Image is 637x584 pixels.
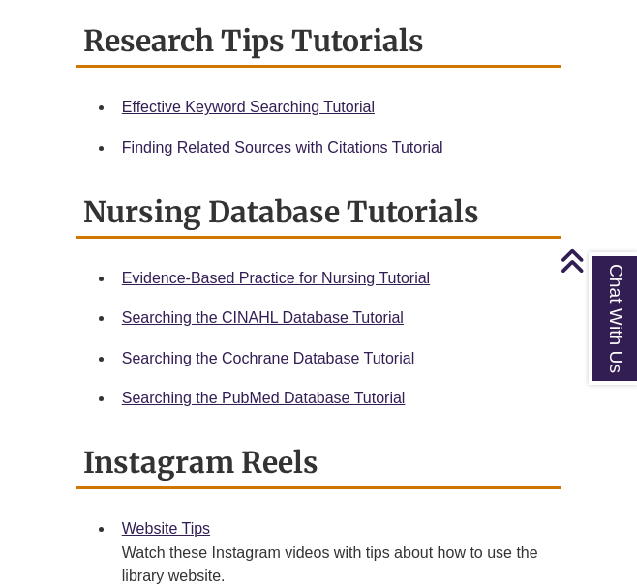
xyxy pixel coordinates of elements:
[122,270,430,286] a: Evidence-Based Practice for Nursing Tutorial
[122,309,404,326] a: Searching the CINAHL Database Tutorial
[122,99,375,115] a: Effective Keyword Searching Tutorial
[122,139,443,156] a: Finding Related Sources with Citations Tutorial
[122,390,406,406] a: Searching the PubMed Database Tutorial
[76,438,561,489] h2: Instagram Reels
[122,350,414,366] a: Searching the Cochrane Database Tutorial
[560,248,632,274] a: Back to Top
[76,188,561,239] h2: Nursing Database Tutorials
[122,520,210,537] a: Website Tips
[76,16,561,68] h2: Research Tips Tutorials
